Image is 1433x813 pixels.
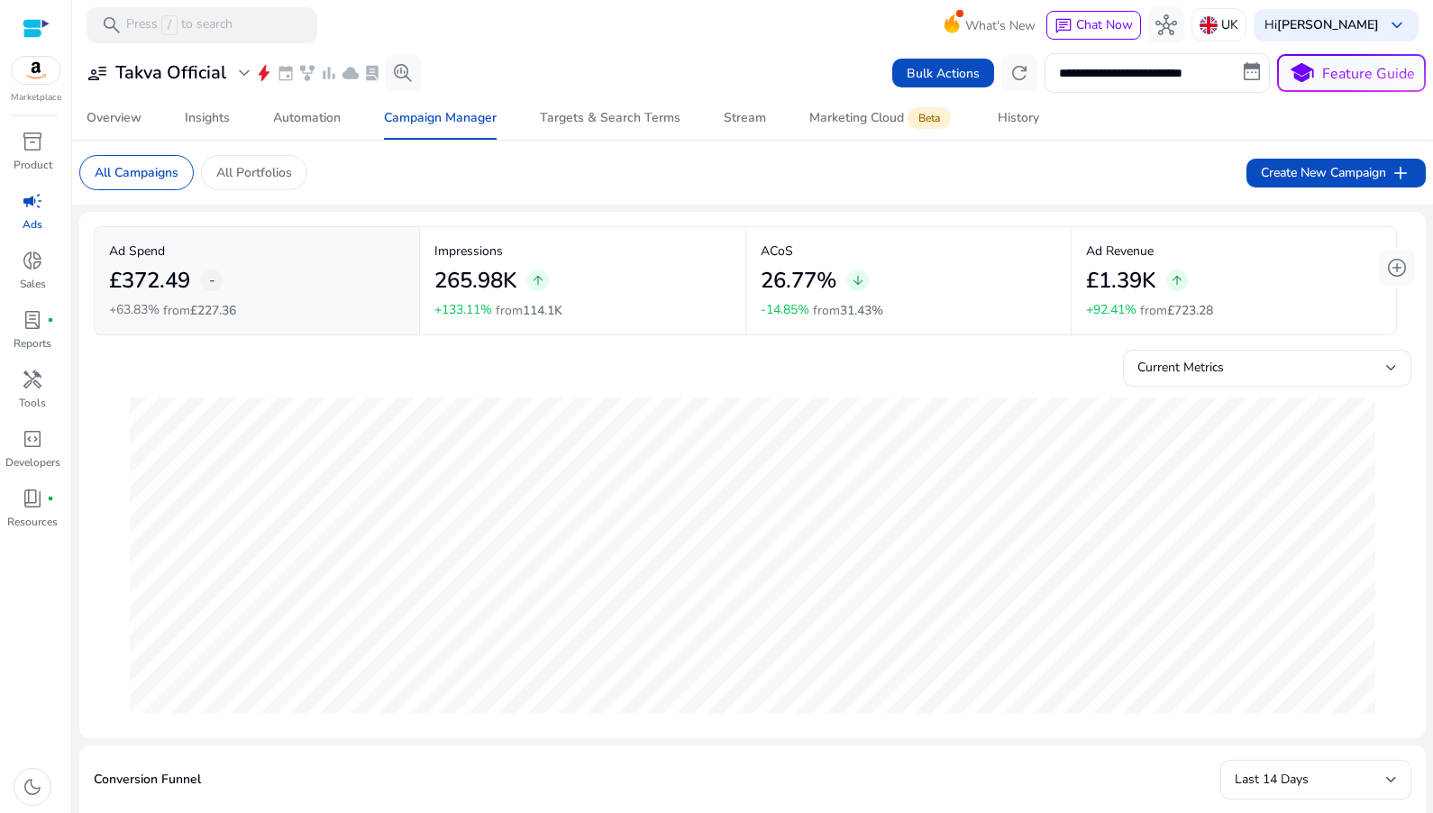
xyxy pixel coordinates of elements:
[724,112,766,124] div: Stream
[1235,771,1309,788] span: Last 14 Days
[840,302,883,319] span: 31.43%
[95,163,178,182] p: All Campaigns
[1155,14,1177,36] span: hub
[109,304,160,316] p: +63.83%
[5,454,60,470] p: Developers
[1137,359,1224,376] span: Current Metrics
[115,62,226,84] h3: Takva Official
[185,112,230,124] div: Insights
[20,276,46,292] p: Sales
[1086,242,1382,260] p: Ad Revenue
[1246,159,1426,187] button: Create New Campaignadd
[809,111,954,125] div: Marketing Cloud
[190,302,236,319] span: £227.36
[126,15,233,35] p: Press to search
[1261,162,1411,184] span: Create New Campaign
[1264,19,1379,32] p: Hi
[1221,9,1238,41] p: UK
[392,62,414,84] span: search_insights
[1148,7,1184,43] button: hub
[1076,16,1133,33] span: Chat Now
[1379,250,1415,286] button: add_circle
[496,301,562,320] p: from
[22,369,43,390] span: handyman
[1009,62,1030,84] span: refresh
[19,395,46,411] p: Tools
[892,59,994,87] button: Bulk Actions
[1140,301,1213,320] p: from
[22,131,43,152] span: inventory_2
[434,268,516,294] h2: 265.98K
[540,112,680,124] div: Targets & Search Terms
[523,302,562,319] span: 114.1K
[813,301,883,320] p: from
[22,776,43,798] span: dark_mode
[12,57,60,84] img: amazon.svg
[1086,304,1136,316] p: +92.41%
[298,64,316,82] span: family_history
[163,301,236,320] p: from
[47,495,54,502] span: fiber_manual_record
[384,112,497,124] div: Campaign Manager
[273,112,341,124] div: Automation
[233,62,255,84] span: expand_more
[320,64,338,82] span: bar_chart
[761,242,1056,260] p: ACoS
[22,250,43,271] span: donut_small
[1054,17,1072,35] span: chat
[22,309,43,331] span: lab_profile
[1277,54,1426,92] button: schoolFeature Guide
[109,268,190,294] h2: £372.49
[363,64,381,82] span: lab_profile
[1086,268,1155,294] h2: £1.39K
[87,112,141,124] div: Overview
[531,273,545,288] span: arrow_upward
[22,190,43,212] span: campaign
[277,64,295,82] span: event
[14,157,52,173] p: Product
[23,216,42,233] p: Ads
[761,304,809,316] p: -14.85%
[434,304,492,316] p: +133.11%
[1386,14,1408,36] span: keyboard_arrow_down
[1277,16,1379,33] b: [PERSON_NAME]
[1386,257,1408,279] span: add_circle
[907,64,980,83] span: Bulk Actions
[14,335,51,352] p: Reports
[1046,11,1141,40] button: chatChat Now
[851,273,865,288] span: arrow_downward
[385,55,421,91] button: search_insights
[908,107,951,129] span: Beta
[998,112,1039,124] div: History
[216,163,292,182] p: All Portfolios
[255,64,273,82] span: bolt
[1200,16,1218,34] img: uk.svg
[1170,273,1184,288] span: arrow_upward
[161,15,178,35] span: /
[109,242,405,260] p: Ad Spend
[94,772,201,788] h5: Conversion Funnel
[47,316,54,324] span: fiber_manual_record
[11,91,61,105] p: Marketplace
[101,14,123,36] span: search
[22,428,43,450] span: code_blocks
[22,488,43,509] span: book_4
[342,64,360,82] span: cloud
[965,10,1036,41] span: What's New
[434,242,730,260] p: Impressions
[1167,302,1213,319] span: £723.28
[1289,60,1315,87] span: school
[1322,63,1415,85] p: Feature Guide
[209,269,215,291] span: -
[87,62,108,84] span: user_attributes
[7,514,58,530] p: Resources
[1001,55,1037,91] button: refresh
[761,268,836,294] h2: 26.77%
[1390,162,1411,184] span: add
